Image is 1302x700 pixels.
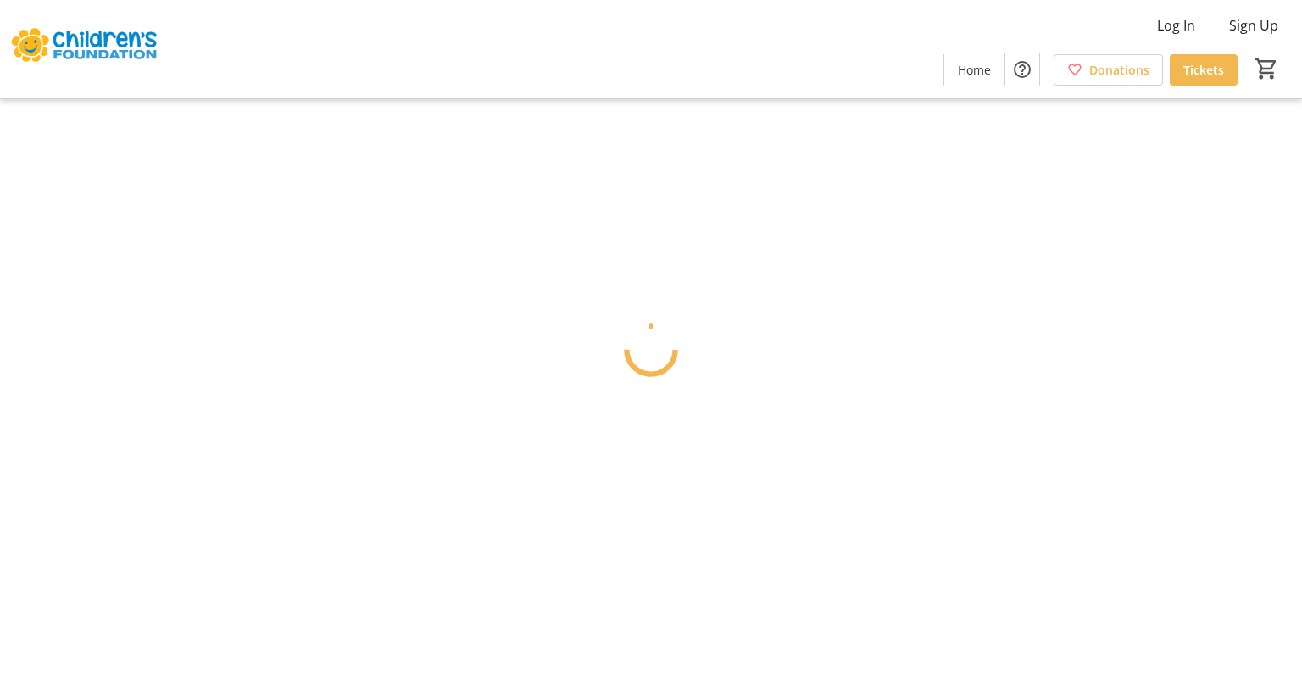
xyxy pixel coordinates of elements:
[1089,61,1149,79] span: Donations
[958,61,991,79] span: Home
[1229,15,1278,36] span: Sign Up
[1054,54,1163,86] a: Donations
[1157,15,1195,36] span: Log In
[1143,12,1209,39] button: Log In
[1216,12,1292,39] button: Sign Up
[10,7,161,92] img: The Children's Foundation of Guelph and Wellington's Logo
[1183,61,1224,79] span: Tickets
[944,54,1004,86] a: Home
[1251,53,1282,84] button: Cart
[1005,53,1039,86] button: Help
[1170,54,1238,86] a: Tickets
